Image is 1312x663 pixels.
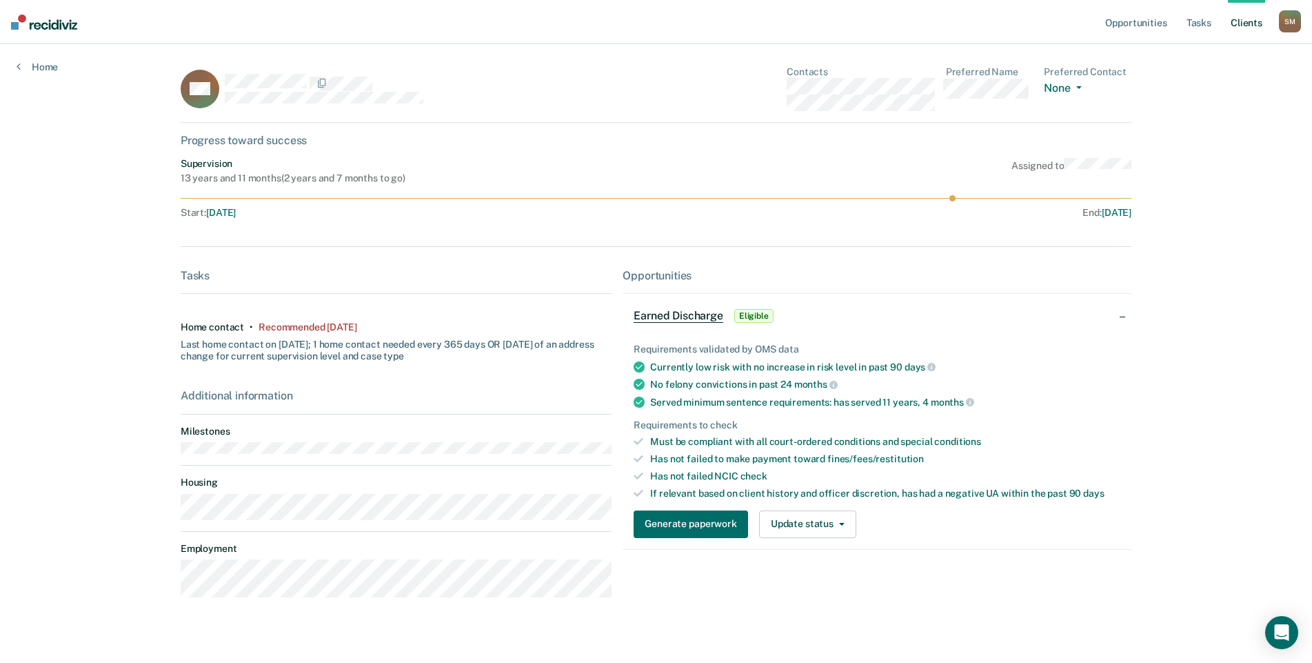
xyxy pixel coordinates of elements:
[650,436,1120,448] div: Must be compliant with all court-ordered conditions and special
[650,361,1120,373] div: Currently low risk with no increase in risk level in past 90
[1011,158,1131,184] div: Assigned to
[11,14,77,30] img: Recidiviz
[634,344,1120,355] div: Requirements validated by OMS data
[181,333,612,362] div: Last home contact on [DATE]; 1 home contact needed every 365 days OR [DATE] of an address change ...
[181,321,244,333] div: Home contact
[17,61,58,73] a: Home
[623,294,1131,338] div: Earned DischargeEligible
[634,309,723,323] span: Earned Discharge
[650,488,1120,499] div: If relevant based on client history and officer discretion, has had a negative UA within the past 90
[931,397,974,408] span: months
[650,471,1120,482] div: Has not failed NCIC
[650,396,1120,408] div: Served minimum sentence requirements: has served 11 years, 4
[206,207,236,218] span: [DATE]
[1044,81,1087,97] button: None
[181,207,656,219] div: Start :
[181,269,612,282] div: Tasks
[905,362,936,373] span: days
[181,134,1131,147] div: Progress toward success
[1044,66,1131,78] dt: Preferred Contact
[1102,207,1131,218] span: [DATE]
[827,453,924,464] span: fines/fees/restitution
[259,321,356,333] div: Recommended 8 months ago
[181,477,612,488] dt: Housing
[181,426,612,437] dt: Milestones
[181,389,612,402] div: Additional information
[623,269,1131,282] div: Opportunities
[759,511,856,538] button: Update status
[181,543,612,555] dt: Employment
[1279,10,1301,32] button: SM
[634,511,747,538] button: Generate paperwork
[1265,616,1298,649] div: Open Intercom Messenger
[250,321,253,333] div: •
[650,453,1120,465] div: Has not failed to make payment toward
[787,66,935,78] dt: Contacts
[1279,10,1301,32] div: S M
[650,378,1120,390] div: No felony convictions in past 24
[734,309,774,323] span: Eligible
[181,158,405,170] div: Supervision
[181,172,405,184] div: 13 years and 11 months ( 2 years and 7 months to go )
[794,379,838,390] span: months
[946,66,1033,78] dt: Preferred Name
[662,207,1131,219] div: End :
[634,419,1120,431] div: Requirements to check
[934,436,981,447] span: conditions
[1083,488,1104,499] span: days
[634,511,753,538] a: Navigate to form link
[740,471,767,482] span: check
